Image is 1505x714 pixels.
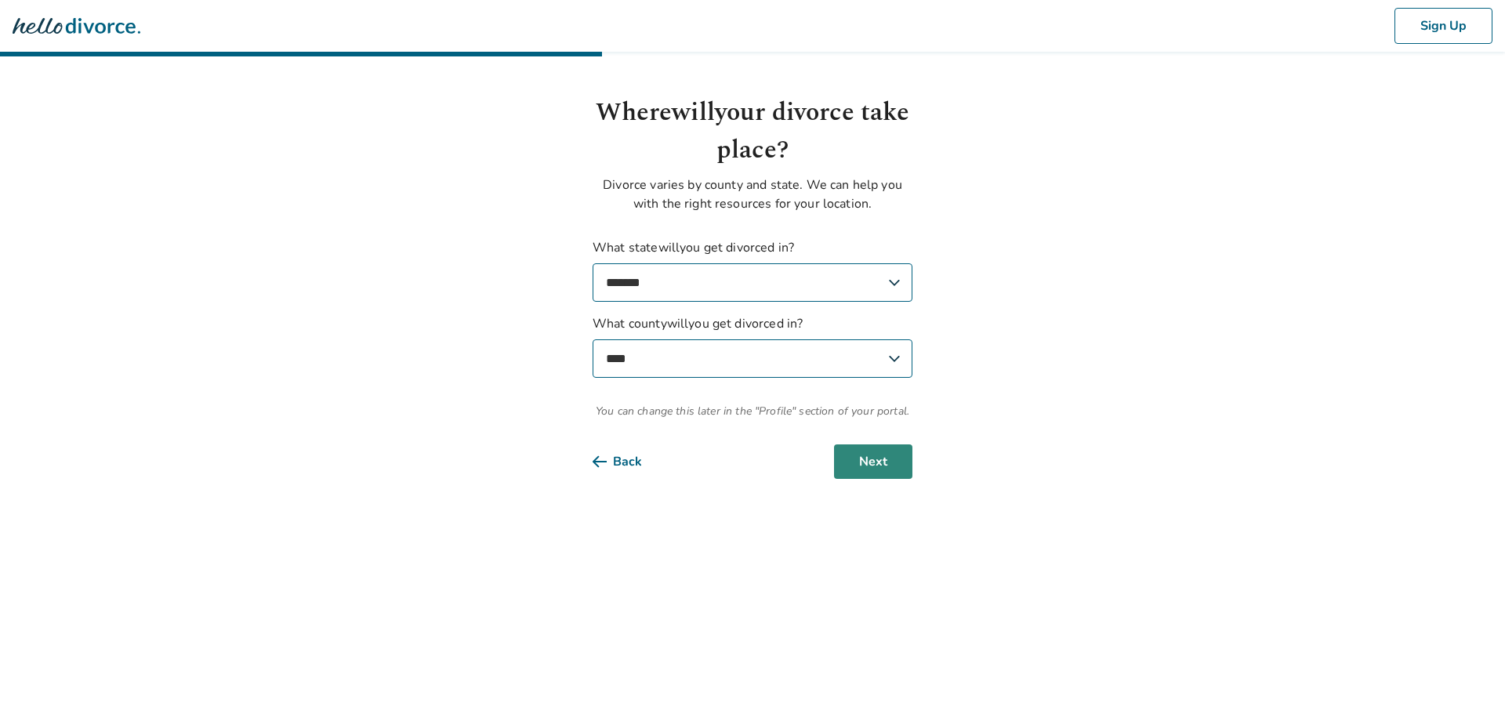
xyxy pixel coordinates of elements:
[593,176,912,213] p: Divorce varies by county and state. We can help you with the right resources for your location.
[593,94,912,169] h1: Where will your divorce take place?
[593,238,912,302] label: What state will you get divorced in?
[593,339,912,378] select: What countywillyou get divorced in?
[593,444,667,479] button: Back
[1394,8,1492,44] button: Sign Up
[593,403,912,419] span: You can change this later in the "Profile" section of your portal.
[1427,639,1505,714] iframe: Chat Widget
[593,263,912,302] select: What statewillyou get divorced in?
[834,444,912,479] button: Next
[593,314,912,378] label: What county will you get divorced in?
